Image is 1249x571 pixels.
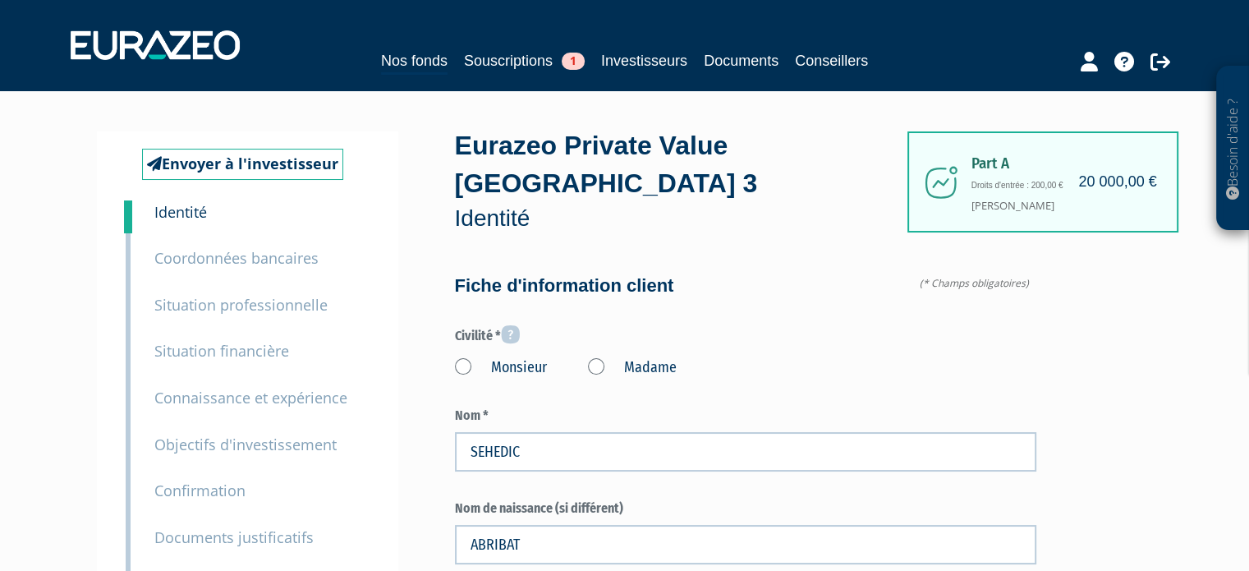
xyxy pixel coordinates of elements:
[704,49,778,72] a: Documents
[1078,174,1156,191] h4: 20 000,00 €
[971,181,1152,190] h6: Droits d'entrée : 200,00 €
[154,295,328,315] small: Situation professionnelle
[154,202,207,222] small: Identité
[154,388,347,408] small: Connaissance et expérience
[154,527,314,547] small: Documents justificatifs
[1224,75,1242,223] p: Besoin d'aide ?
[562,53,585,70] span: 1
[455,127,907,235] div: Eurazeo Private Value [GEOGRAPHIC_DATA] 3
[455,325,1036,346] label: Civilité *
[455,202,907,235] p: Identité
[455,276,1036,296] h4: Fiche d'information client
[71,30,240,60] img: 1732889491-logotype_eurazeo_blanc_rvb.png
[142,149,343,180] a: Envoyer à l'investisseur
[971,155,1152,173] span: Part A
[124,200,132,233] a: 1
[588,357,677,379] label: Madame
[381,49,448,75] a: Nos fonds
[601,49,687,72] a: Investisseurs
[907,131,1178,233] div: [PERSON_NAME]
[154,341,289,361] small: Situation financière
[455,500,1036,518] label: Nom de naissance (si différent)
[464,49,585,72] a: Souscriptions1
[455,357,547,379] label: Monsieur
[154,481,246,500] small: Confirmation
[795,49,868,72] a: Conseillers
[154,435,337,454] small: Objectifs d'investissement
[455,407,1036,426] label: Nom *
[920,276,1036,290] span: (* Champs obligatoires)
[154,248,319,268] small: Coordonnées bancaires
